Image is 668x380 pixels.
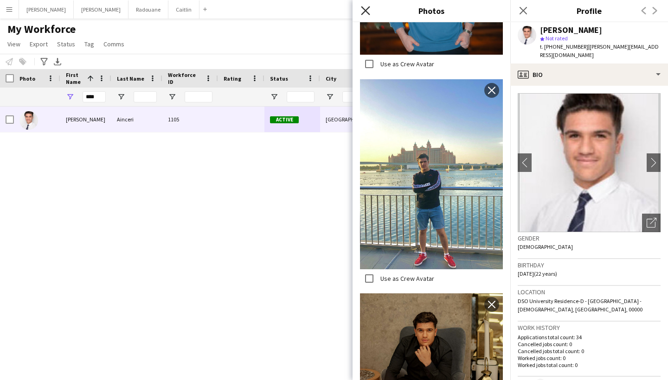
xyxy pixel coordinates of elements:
h3: Work history [518,323,661,332]
span: Comms [103,40,124,48]
span: City [326,75,336,82]
button: Caitlin [168,0,199,19]
span: Photo [19,75,35,82]
span: t. [PHONE_NUMBER] [540,43,588,50]
label: Use as Crew Avatar [379,60,434,68]
button: [PERSON_NAME] [74,0,128,19]
h3: Photos [353,5,510,17]
button: Open Filter Menu [117,93,125,101]
h3: Location [518,288,661,296]
div: [GEOGRAPHIC_DATA] [320,107,376,132]
span: Status [57,40,75,48]
div: [PERSON_NAME] [60,107,111,132]
span: View [7,40,20,48]
button: Radouane [128,0,168,19]
a: Export [26,38,51,50]
div: Open photos pop-in [642,214,661,232]
button: [PERSON_NAME] [19,0,74,19]
label: Use as Crew Avatar [379,274,434,283]
p: Applications total count: 34 [518,334,661,341]
span: Workforce ID [168,71,201,85]
button: Open Filter Menu [66,93,74,101]
input: City Filter Input [342,91,370,102]
img: Crew photo 1117339 [360,79,503,270]
p: Cancelled jobs count: 0 [518,341,661,348]
app-action-btn: Advanced filters [39,56,50,67]
a: Tag [81,38,98,50]
p: Worked jobs total count: 0 [518,361,661,368]
div: [PERSON_NAME] [540,26,602,34]
button: Open Filter Menu [270,93,278,101]
span: Tag [84,40,94,48]
p: Worked jobs count: 0 [518,355,661,361]
span: My Workforce [7,22,76,36]
a: View [4,38,24,50]
div: Bio [510,63,668,86]
input: Workforce ID Filter Input [185,91,212,102]
span: Status [270,75,288,82]
h3: Gender [518,234,661,242]
span: Export [30,40,48,48]
img: Crew avatar or photo [518,93,661,232]
button: Open Filter Menu [326,93,334,101]
div: Ainceri [111,107,162,132]
span: DSO University Residence-D - [GEOGRAPHIC_DATA] - [DEMOGRAPHIC_DATA], [GEOGRAPHIC_DATA], 00000 [518,298,642,313]
input: Status Filter Input [287,91,315,102]
div: 1105 [162,107,218,132]
input: First Name Filter Input [83,91,106,102]
app-action-btn: Export XLSX [52,56,63,67]
a: Comms [100,38,128,50]
span: Not rated [546,35,568,42]
span: Last Name [117,75,144,82]
span: | [PERSON_NAME][EMAIL_ADDRESS][DOMAIN_NAME] [540,43,659,58]
input: Last Name Filter Input [134,91,157,102]
p: Cancelled jobs total count: 0 [518,348,661,355]
span: First Name [66,71,83,85]
span: Active [270,116,299,123]
span: [DATE] (22 years) [518,270,557,277]
h3: Birthday [518,261,661,269]
a: Status [53,38,79,50]
span: Rating [224,75,241,82]
span: [DEMOGRAPHIC_DATA] [518,243,573,250]
button: Open Filter Menu [168,93,176,101]
h3: Profile [510,5,668,17]
img: Neil Ainceri [19,111,38,130]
